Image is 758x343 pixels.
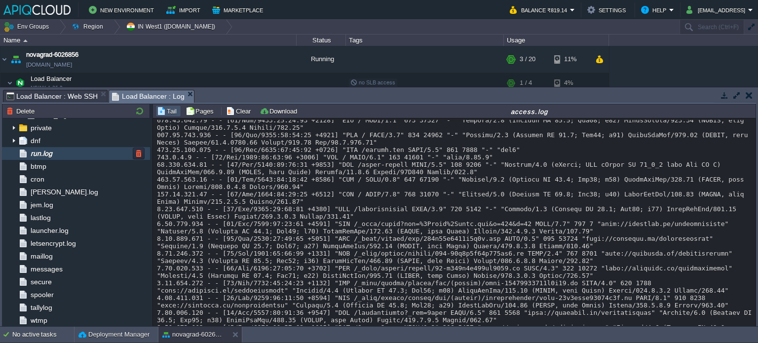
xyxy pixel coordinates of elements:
a: Load BalancerNGINX 1.26.3 [30,75,73,82]
button: Help [641,4,669,16]
a: tallylog [29,303,54,312]
div: 3 / 20 [520,46,535,73]
a: spooler [29,290,55,299]
button: [EMAIL_ADDRESS] [686,4,748,16]
span: Load Balancer : Web SSH [6,90,98,102]
div: Tags [346,35,503,46]
div: Name [1,35,296,46]
button: Delete [6,107,38,115]
div: access.log [304,107,755,115]
span: Load Balancer : Log [112,90,185,103]
a: maillog [29,252,54,261]
button: Region [72,20,107,34]
button: Deployment Manager [78,330,150,340]
a: novagrad-6026856 [26,50,78,60]
img: AMDAwAAAACH5BAEAAAAALAAAAAABAAEAAAICRAEAOw== [7,73,13,93]
div: 1 / 4 [520,73,532,93]
a: messages [29,265,64,273]
a: dnf [29,136,42,145]
button: Settings [587,4,629,16]
button: Pages [186,107,217,115]
img: AMDAwAAAACH5BAEAAAAALAAAAAABAAEAAAICRAEAOw== [13,73,27,93]
button: Download [260,107,300,115]
a: secure [29,277,53,286]
a: cron [29,175,46,184]
a: private [29,123,53,132]
span: NGINX 1.26.3 [31,85,63,91]
a: jem.log [29,200,55,209]
a: run.log [29,149,54,158]
a: [PERSON_NAME].log [29,188,100,196]
img: AMDAwAAAACH5BAEAAAAALAAAAAABAAEAAAICRAEAOw== [23,39,28,42]
button: Env Groups [3,20,52,34]
img: AMDAwAAAACH5BAEAAAAALAAAAAABAAEAAAICRAEAOw== [0,46,8,73]
button: New Environment [89,4,157,16]
div: 4% [554,73,586,93]
img: APIQCloud [3,5,71,15]
button: novagrad-6026856 [162,330,225,340]
div: Status [297,35,345,46]
button: Tail [157,107,180,115]
button: Import [166,4,203,16]
button: Marketplace [212,4,266,16]
span: no SLB access [350,79,395,85]
button: Clear [226,107,254,115]
a: lastlog [29,213,52,222]
button: IN West1 ([DOMAIN_NAME]) [126,20,219,34]
button: Balance ₹819.14 [510,4,570,16]
div: 11% [554,46,586,73]
a: letsencrypt.log [29,239,77,248]
div: No active tasks [12,327,74,343]
a: launcher.log [29,226,70,235]
div: Running [297,46,346,73]
span: Load Balancer [30,75,73,83]
img: AMDAwAAAACH5BAEAAAAALAAAAAABAAEAAAICRAEAOw== [9,46,23,73]
a: btmp [29,162,48,171]
div: Usage [504,35,608,46]
a: [DOMAIN_NAME] [26,60,72,70]
a: wtmp [29,316,49,325]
